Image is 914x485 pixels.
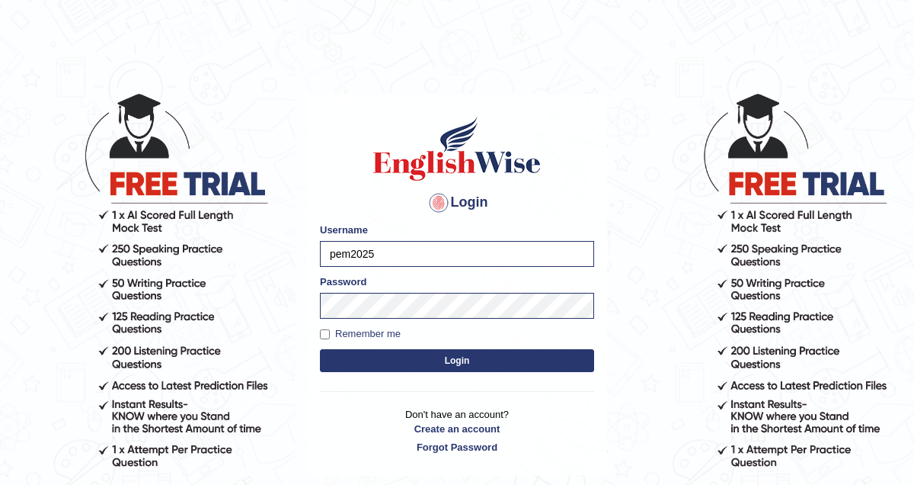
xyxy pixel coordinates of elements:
h4: Login [320,191,594,215]
a: Forgot Password [320,440,594,454]
label: Username [320,223,368,237]
input: Remember me [320,329,330,339]
label: Remember me [320,326,401,342]
label: Password [320,275,366,289]
p: Don't have an account? [320,407,594,454]
a: Create an account [320,422,594,436]
img: Logo of English Wise sign in for intelligent practice with AI [370,114,544,183]
button: Login [320,349,594,372]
